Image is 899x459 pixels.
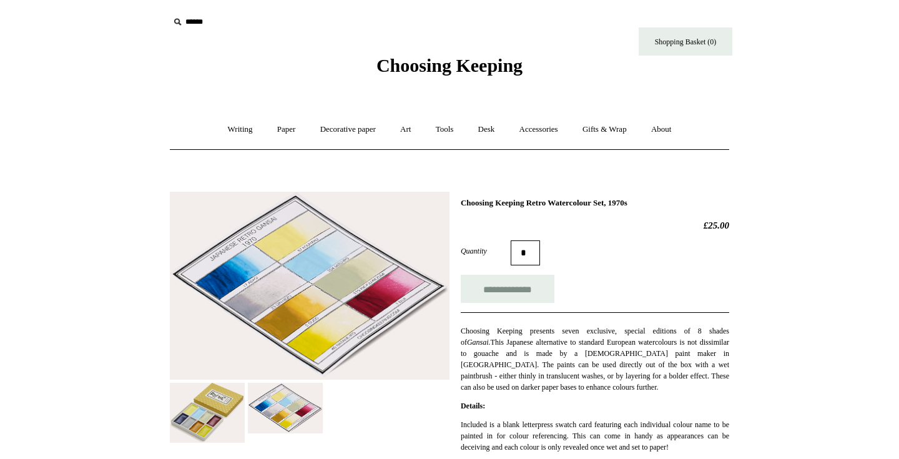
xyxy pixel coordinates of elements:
h1: Choosing Keeping Retro Watercolour Set, 1970s [461,198,729,208]
img: Choosing Keeping Retro Watercolour Set, 1970s [248,383,323,433]
a: Paper [266,113,307,146]
a: Gifts & Wrap [571,113,638,146]
img: Choosing Keeping Retro Watercolour Set, 1970s [170,383,245,443]
em: Gansai. [467,338,491,347]
label: Quantity [461,245,511,257]
a: Choosing Keeping [376,65,523,74]
a: Writing [217,113,264,146]
a: Tools [425,113,465,146]
p: Choosing Keeping presents seven exclusive, special editions of 8 shades of This Japanese alternat... [461,325,729,393]
h2: £25.00 [461,220,729,231]
a: Accessories [508,113,569,146]
span: Choosing Keeping [376,55,523,76]
a: Decorative paper [309,113,387,146]
a: Art [389,113,422,146]
p: Included is a blank letterpress swatch card featuring each individual colour name to be painted i... [461,419,729,453]
a: Shopping Basket (0) [639,27,732,56]
a: Desk [467,113,506,146]
img: Choosing Keeping Retro Watercolour Set, 1970s [170,192,449,380]
strong: Details: [461,402,485,410]
a: About [640,113,683,146]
